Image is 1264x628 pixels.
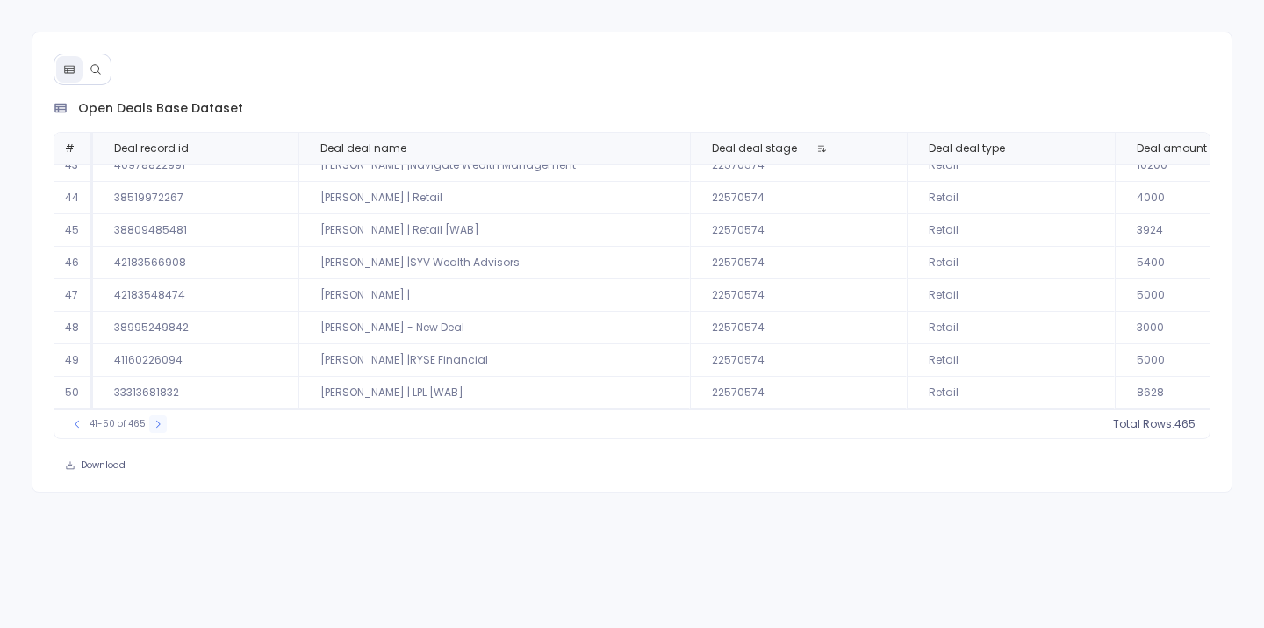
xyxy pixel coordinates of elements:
td: Retail [907,247,1115,279]
td: 45 [54,214,93,247]
td: [PERSON_NAME] |Navigate Wealth Management [298,149,690,182]
td: [PERSON_NAME] | LPL [WAB] [298,377,690,409]
td: 22570574 [690,214,907,247]
td: Retail [907,182,1115,214]
td: 22570574 [690,182,907,214]
td: 38519972267 [93,182,298,214]
button: Download [54,453,137,478]
td: 22570574 [690,247,907,279]
td: Retail [907,279,1115,312]
span: Total Rows: [1113,417,1174,431]
span: open deals base dataset [78,99,243,118]
td: 43 [54,149,93,182]
td: 22570574 [690,312,907,344]
td: 40978822991 [93,149,298,182]
td: 22570574 [690,279,907,312]
span: 41-50 of 465 [90,417,146,431]
td: 42183566908 [93,247,298,279]
td: 38995249842 [93,312,298,344]
td: [PERSON_NAME] | [298,279,690,312]
span: 465 [1174,417,1196,431]
td: 48 [54,312,93,344]
td: Retail [907,214,1115,247]
td: 44 [54,182,93,214]
td: 50 [54,377,93,409]
td: Retail [907,149,1115,182]
td: 46 [54,247,93,279]
td: Retail [907,312,1115,344]
td: [PERSON_NAME] - New Deal [298,312,690,344]
td: Retail [907,344,1115,377]
span: Download [81,459,126,472]
td: [PERSON_NAME] |RYSE Financial [298,344,690,377]
td: 38809485481 [93,214,298,247]
td: [PERSON_NAME] | Retail [WAB] [298,214,690,247]
span: # [65,141,75,155]
td: 22570574 [690,344,907,377]
span: Deal deal stage [712,141,797,155]
span: Deal deal type [929,141,1005,155]
span: Deal deal name [320,141,406,155]
td: [PERSON_NAME] |SYV Wealth Advisors [298,247,690,279]
td: 22570574 [690,377,907,409]
span: Deal record id [114,141,189,155]
td: 33313681832 [93,377,298,409]
td: 49 [54,344,93,377]
td: 42183548474 [93,279,298,312]
td: 47 [54,279,93,312]
td: 41160226094 [93,344,298,377]
td: [PERSON_NAME] | Retail [298,182,690,214]
td: 22570574 [690,149,907,182]
td: Retail [907,377,1115,409]
span: Deal amount [1137,141,1207,155]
